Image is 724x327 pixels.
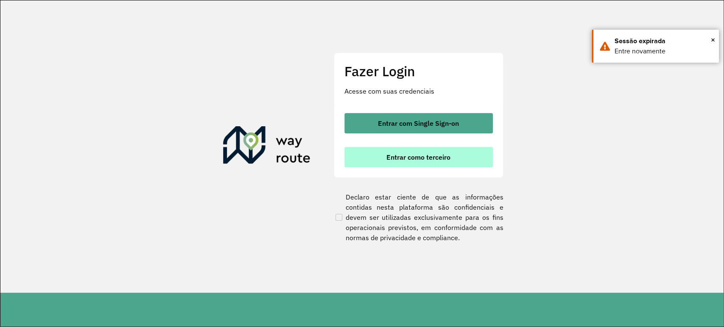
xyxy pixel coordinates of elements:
[344,63,493,79] h2: Fazer Login
[223,126,310,167] img: Roteirizador AmbevTech
[378,120,459,127] span: Entrar com Single Sign-on
[615,46,713,56] div: Entre novamente
[344,86,493,96] p: Acesse com suas credenciais
[386,154,450,161] span: Entrar como terceiro
[615,36,713,46] div: Sessão expirada
[711,33,715,46] button: Close
[711,33,715,46] span: ×
[344,147,493,167] button: button
[344,113,493,133] button: button
[334,192,503,243] label: Declaro estar ciente de que as informações contidas nesta plataforma são confidenciais e devem se...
